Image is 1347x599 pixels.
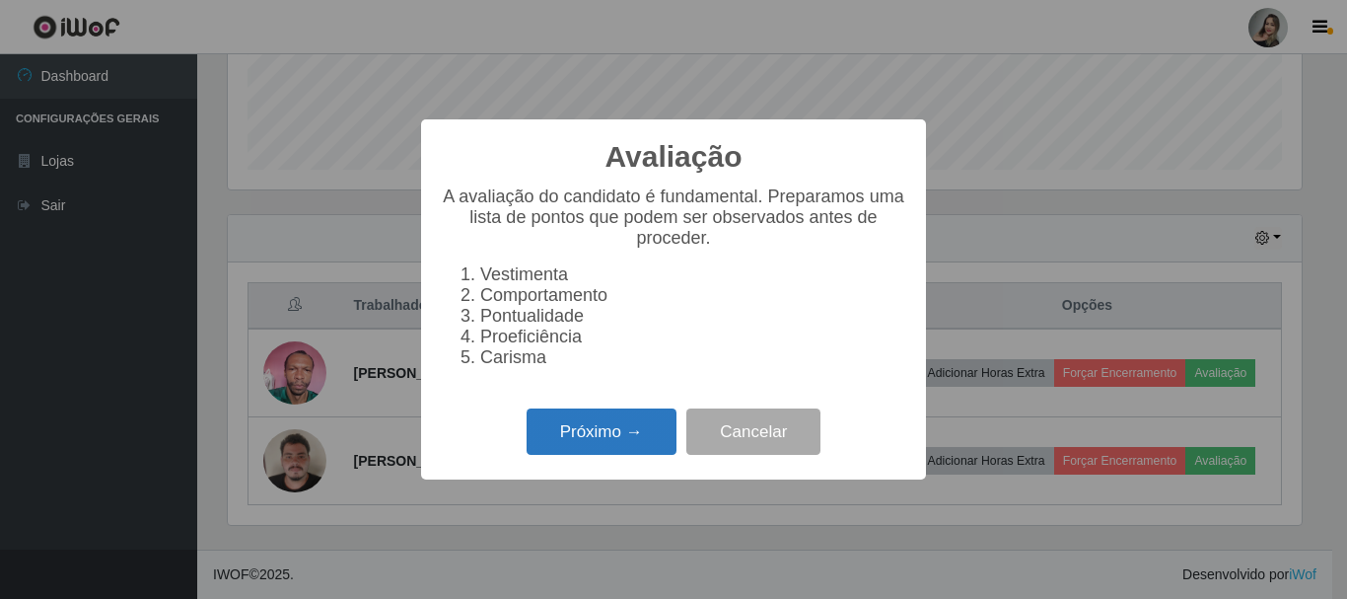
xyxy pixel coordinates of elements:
li: Carisma [480,347,906,368]
p: A avaliação do candidato é fundamental. Preparamos uma lista de pontos que podem ser observados a... [441,187,906,249]
button: Próximo → [527,409,676,455]
button: Cancelar [686,409,820,455]
h2: Avaliação [605,139,743,175]
li: Vestimenta [480,264,906,285]
li: Comportamento [480,285,906,306]
li: Pontualidade [480,306,906,327]
li: Proeficiência [480,327,906,347]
